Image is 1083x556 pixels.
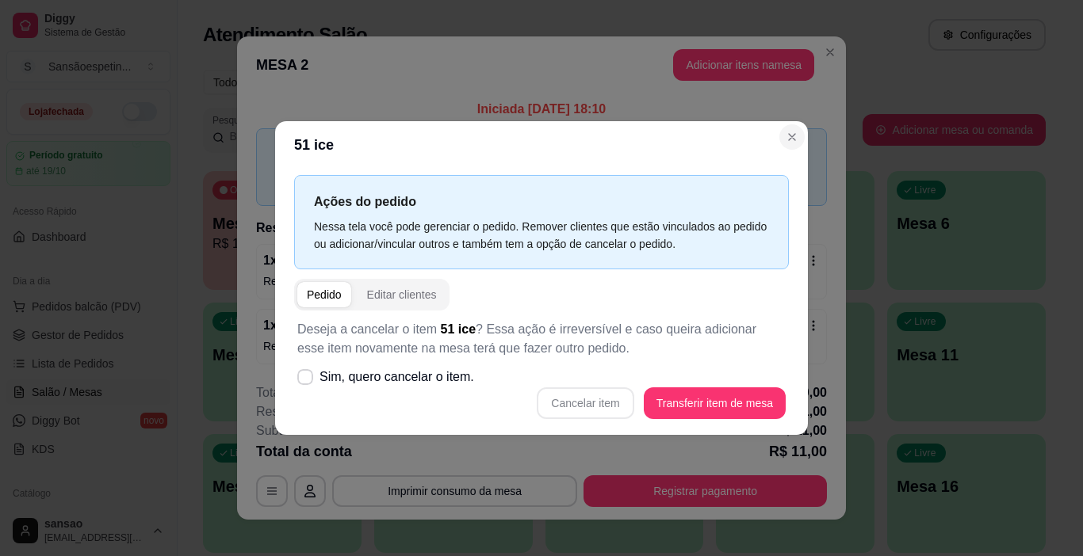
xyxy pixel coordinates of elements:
span: 51 ice [441,322,476,336]
header: 51 ice [275,121,808,169]
div: Nessa tela você pode gerenciar o pedido. Remover clientes que estão vinculados ao pedido ou adici... [314,218,769,253]
div: Editar clientes [367,287,437,303]
span: Sim, quero cancelar o item. [320,367,474,387]
p: Ações do pedido [314,192,769,211]
button: Close [779,124,805,150]
button: Transferir item de mesa [644,387,786,419]
div: Pedido [307,287,342,303]
p: Deseja a cancelar o item ? Essa ação é irreversível e caso queira adicionar esse item novamente n... [297,320,786,358]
